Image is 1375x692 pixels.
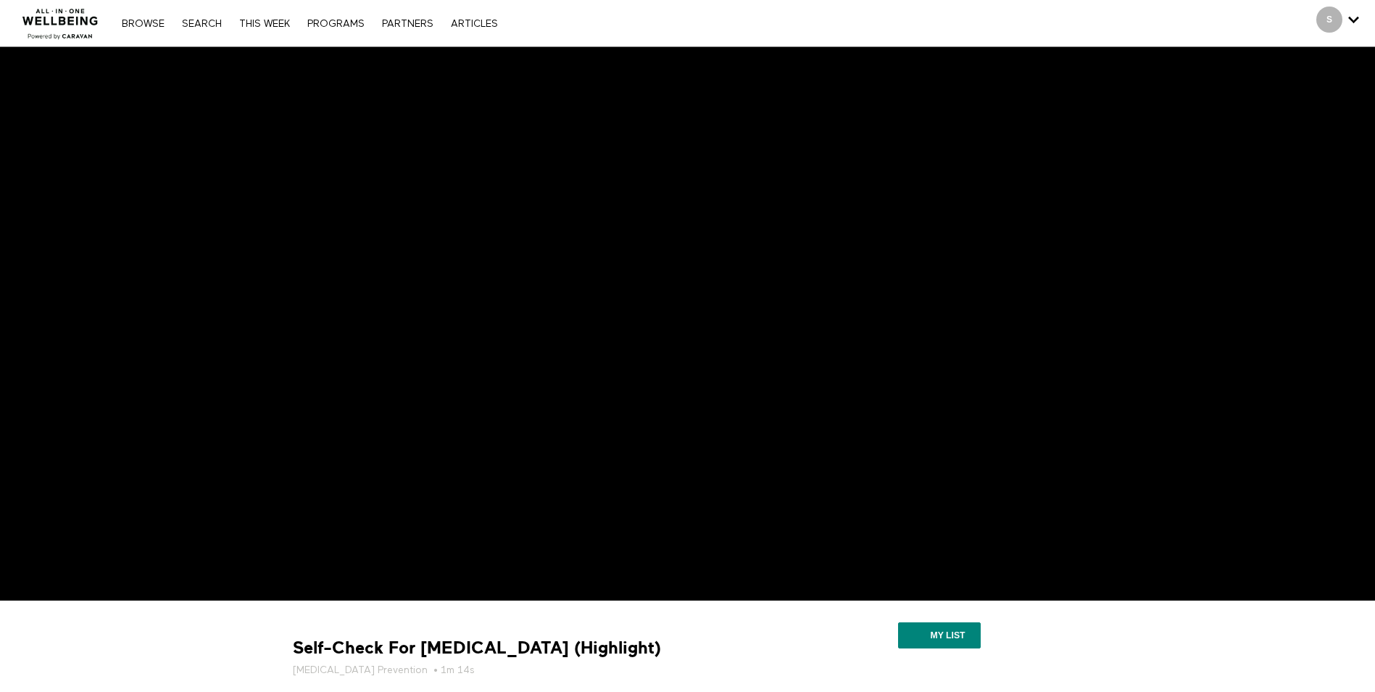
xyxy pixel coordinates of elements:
a: ARTICLES [444,19,505,29]
h5: • 1m 14s [293,663,778,677]
strong: Self-Check For [MEDICAL_DATA] (Highlight) [293,637,661,659]
a: Search [175,19,229,29]
button: My list [898,622,980,648]
a: Browse [115,19,172,29]
nav: Primary [115,16,504,30]
a: PARTNERS [375,19,441,29]
a: PROGRAMS [300,19,372,29]
a: [MEDICAL_DATA] Prevention [293,663,428,677]
a: THIS WEEK [232,19,297,29]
